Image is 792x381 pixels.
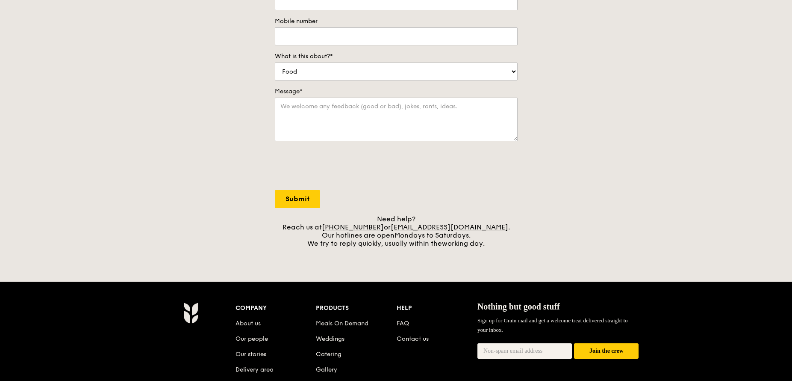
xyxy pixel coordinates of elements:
[236,320,261,327] a: About us
[477,317,628,333] span: Sign up for Grain mail and get a welcome treat delivered straight to your inbox.
[316,351,342,358] a: Catering
[397,320,409,327] a: FAQ
[316,335,344,342] a: Weddings
[236,366,274,373] a: Delivery area
[236,351,266,358] a: Our stories
[322,223,384,231] a: [PHONE_NUMBER]
[275,190,320,208] input: Submit
[477,343,572,359] input: Non-spam email address
[574,343,639,359] button: Join the crew
[316,366,337,373] a: Gallery
[391,223,508,231] a: [EMAIL_ADDRESS][DOMAIN_NAME]
[442,239,485,247] span: working day.
[275,215,518,247] div: Need help? Reach us at or . Our hotlines are open We try to reply quickly, usually within the
[397,302,477,314] div: Help
[395,231,471,239] span: Mondays to Saturdays.
[316,302,397,314] div: Products
[275,87,518,96] label: Message*
[236,302,316,314] div: Company
[183,302,198,324] img: Grain
[275,150,405,183] iframe: reCAPTCHA
[316,320,368,327] a: Meals On Demand
[236,335,268,342] a: Our people
[275,52,518,61] label: What is this about?*
[397,335,429,342] a: Contact us
[275,17,518,26] label: Mobile number
[477,302,560,311] span: Nothing but good stuff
